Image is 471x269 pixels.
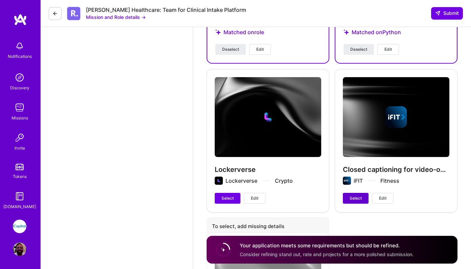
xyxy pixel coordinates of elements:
button: Deselect [344,44,374,55]
div: Discovery [10,84,29,91]
img: iCapital: Building an Alternative Investment Marketplace [13,220,26,233]
div: Missions [11,114,28,121]
img: guide book [13,189,26,203]
div: Matched on Python [344,21,449,44]
div: Matched on role [215,21,321,44]
div: Tokens [13,173,27,180]
img: User Avatar [13,243,26,256]
button: Edit [372,193,394,204]
button: Edit [377,44,399,55]
img: bell [13,39,26,53]
i: icon StarsPurple [215,29,221,35]
a: User Avatar [11,243,28,256]
img: logo [14,14,27,26]
button: Edit [244,193,265,204]
button: Select [343,193,369,204]
div: To select, add missing details [207,217,329,237]
span: Edit [379,195,386,201]
i: icon StarsPurple [344,29,349,35]
div: Invite [15,144,25,152]
span: Deselect [350,46,367,52]
img: tokens [16,164,24,170]
span: Select [350,195,362,201]
img: teamwork [13,101,26,114]
span: Edit [384,46,392,52]
button: Deselect [215,44,246,55]
button: Mission and Role details → [86,14,146,21]
div: [DOMAIN_NAME] [3,203,36,210]
i: icon LeftArrowDark [52,11,58,16]
a: iCapital: Building an Alternative Investment Marketplace [11,220,28,233]
div: Notifications [8,53,32,60]
img: Invite [13,131,26,144]
span: Deselect [222,46,239,52]
button: Submit [431,7,463,19]
span: Edit [256,46,264,52]
span: Submit [435,10,459,17]
h4: Your application meets some requirements but should be refined. [240,242,414,249]
i: icon SendLight [435,10,441,16]
img: discovery [13,71,26,84]
span: Edit [251,195,258,201]
button: Edit [249,44,271,55]
div: [PERSON_NAME] Healthcare: Team for Clinical Intake Platform [86,6,246,14]
button: Select [215,193,240,204]
img: Company Logo [67,7,80,20]
span: Consider refining stand out, rate and projects for a more polished submission. [240,251,414,257]
span: Select [221,195,234,201]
